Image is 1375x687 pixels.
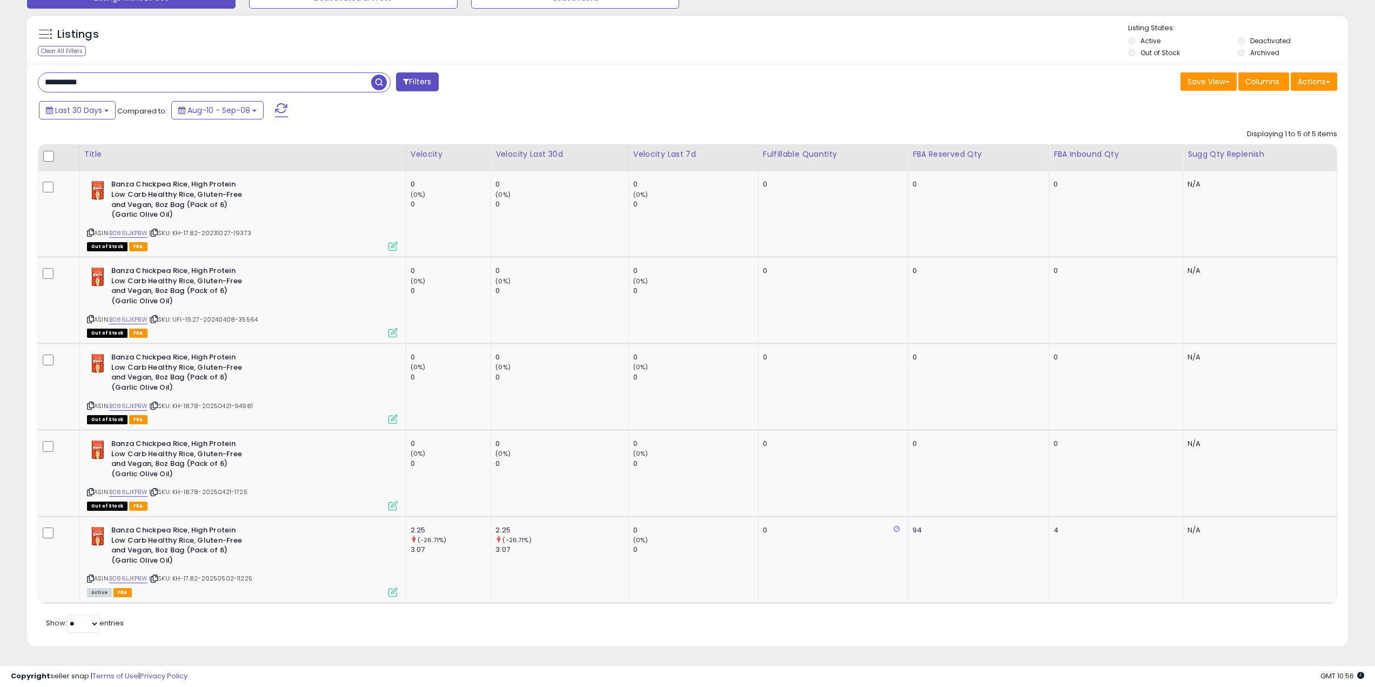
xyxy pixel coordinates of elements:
[109,488,147,497] a: B086LJKPBW
[495,459,628,469] div: 0
[763,352,900,362] div: 0
[411,266,491,276] div: 0
[1054,352,1175,362] div: 0
[1250,36,1291,45] label: Deactivated
[633,363,648,371] small: (0%)
[411,363,426,371] small: (0%)
[1141,48,1180,57] label: Out of Stock
[633,525,758,535] div: 0
[129,329,147,338] span: FBA
[763,149,903,160] div: Fulfillable Quantity
[633,286,758,296] div: 0
[1291,72,1337,91] button: Actions
[140,671,187,681] a: Privacy Policy
[411,449,426,458] small: (0%)
[495,179,628,189] div: 0
[495,363,511,371] small: (0%)
[1247,129,1337,139] div: Displaying 1 to 5 of 5 items
[1188,179,1329,189] div: N/A
[396,72,438,91] button: Filters
[633,545,758,555] div: 0
[633,277,648,285] small: (0%)
[111,179,243,222] b: Banza Chickpea Rice, High Protein Low Carb Healthy Rice, Gluten-Free and Vegan, 8oz Bag (Pack of ...
[87,415,128,424] span: All listings that are currently out of stock and unavailable for purchase on Amazon
[109,574,147,583] a: B086LJKPBW
[109,229,147,238] a: B086LJKPBW
[763,266,900,276] div: 0
[46,618,124,628] span: Show: entries
[411,525,491,535] div: 2.25
[495,439,628,449] div: 0
[495,352,628,362] div: 0
[411,372,491,382] div: 0
[633,459,758,469] div: 0
[495,372,628,382] div: 0
[92,671,138,681] a: Terms of Use
[495,266,628,276] div: 0
[149,574,252,583] span: | SKU: KH-17.82-20250502-11225
[1188,439,1329,449] div: N/A
[913,439,1041,449] div: 0
[411,149,486,160] div: Velocity
[1245,76,1279,87] span: Columns
[495,286,628,296] div: 0
[633,439,758,449] div: 0
[1183,144,1337,171] th: Please note that this number is a calculation based on your required days of coverage and your ve...
[129,242,147,251] span: FBA
[913,179,1041,189] div: 0
[171,101,264,119] button: Aug-10 - Sep-08
[87,266,398,336] div: ASIN:
[913,352,1041,362] div: 0
[633,352,758,362] div: 0
[411,459,491,469] div: 0
[495,525,628,535] div: 2.25
[495,545,628,555] div: 3.07
[11,671,187,682] div: seller snap | |
[411,286,491,296] div: 0
[495,277,511,285] small: (0%)
[87,179,109,201] img: 41AbFOYtL0L._SL40_.jpg
[495,199,628,209] div: 0
[113,588,132,597] span: FBA
[38,46,86,56] div: Clear All Filters
[633,199,758,209] div: 0
[129,415,147,424] span: FBA
[411,199,491,209] div: 0
[87,179,398,250] div: ASIN:
[411,190,426,199] small: (0%)
[87,242,128,251] span: All listings that are currently out of stock and unavailable for purchase on Amazon
[187,105,250,116] span: Aug-10 - Sep-08
[1250,48,1279,57] label: Archived
[1141,36,1161,45] label: Active
[633,190,648,199] small: (0%)
[87,439,398,509] div: ASIN:
[1128,23,1348,34] p: Listing States:
[633,372,758,382] div: 0
[1188,352,1329,362] div: N/A
[1188,266,1329,276] div: N/A
[1181,72,1237,91] button: Save View
[87,329,128,338] span: All listings that are currently out of stock and unavailable for purchase on Amazon
[149,229,251,237] span: | SKU: KH-17.82-20231027-19373
[1188,149,1332,160] div: Sugg Qty Replenish
[495,190,511,199] small: (0%)
[633,536,648,544] small: (0%)
[109,315,147,324] a: B086LJKPBW
[149,402,253,410] span: | SKU: KH-18.78-20250421-94981
[1188,525,1329,535] div: N/A
[111,525,243,568] b: Banza Chickpea Rice, High Protein Low Carb Healthy Rice, Gluten-Free and Vegan, 8oz Bag (Pack of ...
[87,352,109,374] img: 41AbFOYtL0L._SL40_.jpg
[411,277,426,285] small: (0%)
[87,525,109,547] img: 41AbFOYtL0L._SL40_.jpg
[87,439,109,461] img: 41AbFOYtL0L._SL40_.jpg
[495,449,511,458] small: (0%)
[111,352,243,395] b: Banza Chickpea Rice, High Protein Low Carb Healthy Rice, Gluten-Free and Vegan, 8oz Bag (Pack of ...
[913,149,1044,160] div: FBA Reserved Qty
[411,545,491,555] div: 3.07
[633,149,754,160] div: Velocity Last 7d
[129,502,147,511] span: FBA
[57,27,99,42] h5: Listings
[149,315,258,324] span: | SKU: UFI-19.27-20240408-35564
[411,352,491,362] div: 0
[913,525,1041,535] div: 94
